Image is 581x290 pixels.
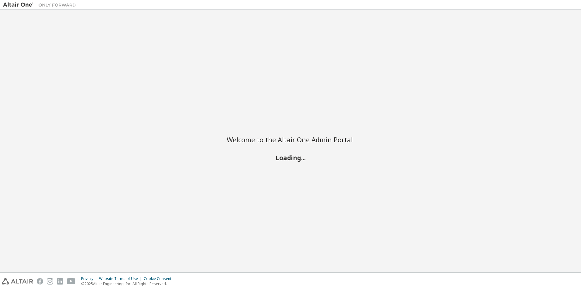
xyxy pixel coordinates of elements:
[81,281,175,286] p: © 2025 Altair Engineering, Inc. All Rights Reserved.
[81,276,99,281] div: Privacy
[3,2,79,8] img: Altair One
[37,278,43,285] img: facebook.svg
[47,278,53,285] img: instagram.svg
[227,135,354,144] h2: Welcome to the Altair One Admin Portal
[2,278,33,285] img: altair_logo.svg
[57,278,63,285] img: linkedin.svg
[67,278,76,285] img: youtube.svg
[227,154,354,162] h2: Loading...
[144,276,175,281] div: Cookie Consent
[99,276,144,281] div: Website Terms of Use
